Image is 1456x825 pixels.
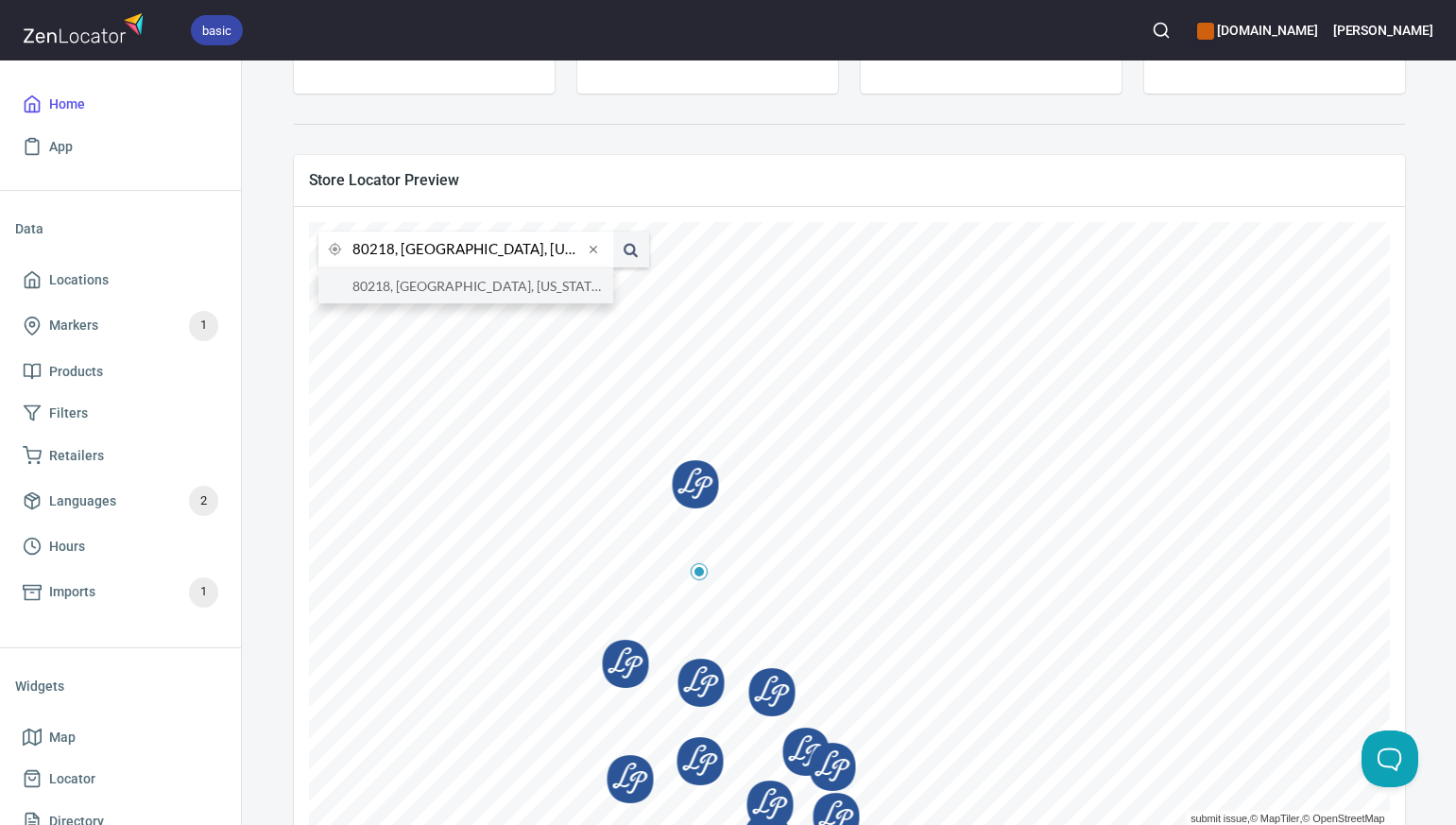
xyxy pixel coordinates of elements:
[1197,9,1317,51] div: Manage your apps
[23,8,149,48] img: zenlocator
[191,15,243,45] div: basic
[1362,730,1418,787] iframe: Help Scout Beacon - Open
[49,535,85,559] span: Hours
[15,663,226,709] li: Widgets
[15,83,226,126] a: Home
[352,232,583,267] input: city or postal code
[15,435,226,477] a: Retailers
[49,135,73,159] span: App
[1197,23,1214,40] button: color-CE600E
[15,126,226,168] a: App
[49,767,95,791] span: Locator
[1333,20,1433,41] h6: [PERSON_NAME]
[49,490,116,513] span: Languages
[189,490,218,512] span: 2
[15,259,226,301] a: Locations
[189,315,218,336] span: 1
[49,93,85,116] span: Home
[49,360,103,384] span: Products
[49,402,88,425] span: Filters
[49,314,98,337] span: Markers
[15,525,226,568] a: Hours
[15,716,226,759] a: Map
[15,476,226,525] a: Languages2
[15,392,226,435] a: Filters
[15,206,226,251] li: Data
[189,581,218,603] span: 1
[15,568,226,617] a: Imports1
[49,580,95,604] span: Imports
[49,726,76,749] span: Map
[15,301,226,351] a: Markers1
[1140,9,1182,51] button: Search
[309,170,1390,190] span: Store Locator Preview
[191,21,243,41] span: basic
[49,444,104,468] span: Retailers
[1197,20,1317,41] h6: [DOMAIN_NAME]
[318,268,613,303] li: 80218, Denver, Colorado, United States
[49,268,109,292] span: Locations
[15,758,226,800] a: Locator
[1333,9,1433,51] button: [PERSON_NAME]
[15,351,226,393] a: Products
